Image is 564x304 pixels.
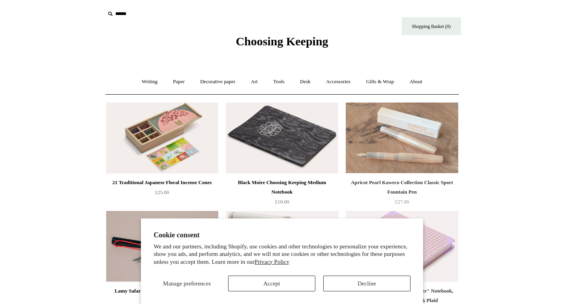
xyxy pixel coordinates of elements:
[106,103,218,173] img: 21 Traditional Japanese Floral Incense Cones
[319,71,358,92] a: Accessories
[166,71,192,92] a: Paper
[244,71,265,92] a: Art
[135,71,165,92] a: Writing
[346,178,458,210] a: Apricot Pearl Kaweco Collection Classic Sport Fountain Pen £27.00
[226,178,338,210] a: Black Moire Choosing Keeping Medium Notebook £10.00
[293,71,318,92] a: Desk
[193,71,242,92] a: Decorative paper
[236,41,328,47] a: Choosing Keeping
[154,243,410,266] p: We and our partners, including Shopify, use cookies and other technologies to personalize your ex...
[402,71,429,92] a: About
[266,71,292,92] a: Tools
[155,189,169,195] span: £25.00
[395,199,409,205] span: £27.00
[108,178,216,187] div: 21 Traditional Japanese Floral Incense Cones
[275,199,289,205] span: £10.00
[226,211,338,282] a: Pistache Marbled Sailor Pro Gear Mini Slim Fountain Pen Pistache Marbled Sailor Pro Gear Mini Sli...
[346,103,458,173] img: Apricot Pearl Kaweco Collection Classic Sport Fountain Pen
[154,276,220,291] button: Manage preferences
[323,276,410,291] button: Decline
[226,211,338,282] img: Pistache Marbled Sailor Pro Gear Mini Slim Fountain Pen
[228,178,336,197] div: Black Moire Choosing Keeping Medium Notebook
[346,103,458,173] a: Apricot Pearl Kaweco Collection Classic Sport Fountain Pen Apricot Pearl Kaweco Collection Classi...
[163,280,211,287] span: Manage preferences
[228,276,315,291] button: Accept
[226,103,338,173] img: Black Moire Choosing Keeping Medium Notebook
[402,17,461,35] a: Shopping Basket (0)
[108,286,216,296] div: Lamy Safari Joy Calligraphy Fountain Pen
[226,103,338,173] a: Black Moire Choosing Keeping Medium Notebook Black Moire Choosing Keeping Medium Notebook
[154,231,410,239] h2: Cookie consent
[346,211,458,282] a: Extra-Thick "Composition Ledger" Notebook, Chiyogami Notebook, Pink Plaid Extra-Thick "Compositio...
[106,211,218,282] img: Lamy Safari Joy Calligraphy Fountain Pen
[255,259,289,265] a: Privacy Policy
[236,35,328,48] span: Choosing Keeping
[359,71,401,92] a: Gifts & Wrap
[348,178,456,197] div: Apricot Pearl Kaweco Collection Classic Sport Fountain Pen
[346,211,458,282] img: Extra-Thick "Composition Ledger" Notebook, Chiyogami Notebook, Pink Plaid
[106,178,218,210] a: 21 Traditional Japanese Floral Incense Cones £25.00
[106,103,218,173] a: 21 Traditional Japanese Floral Incense Cones 21 Traditional Japanese Floral Incense Cones
[106,211,218,282] a: Lamy Safari Joy Calligraphy Fountain Pen Lamy Safari Joy Calligraphy Fountain Pen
